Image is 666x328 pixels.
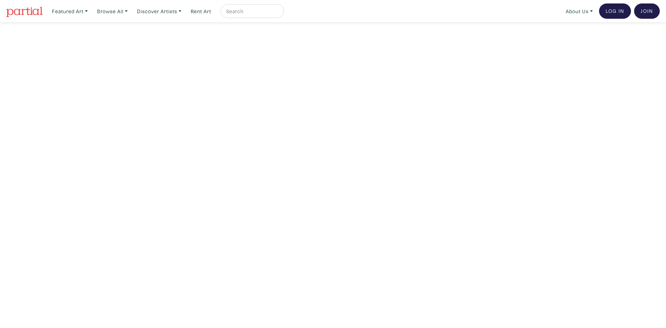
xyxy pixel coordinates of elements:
a: Browse All [94,4,131,18]
input: Search [225,7,277,16]
a: Log In [599,3,631,19]
a: Featured Art [49,4,91,18]
a: About Us [563,4,596,18]
a: Discover Artists [134,4,185,18]
a: Join [634,3,660,19]
a: Rent Art [188,4,214,18]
